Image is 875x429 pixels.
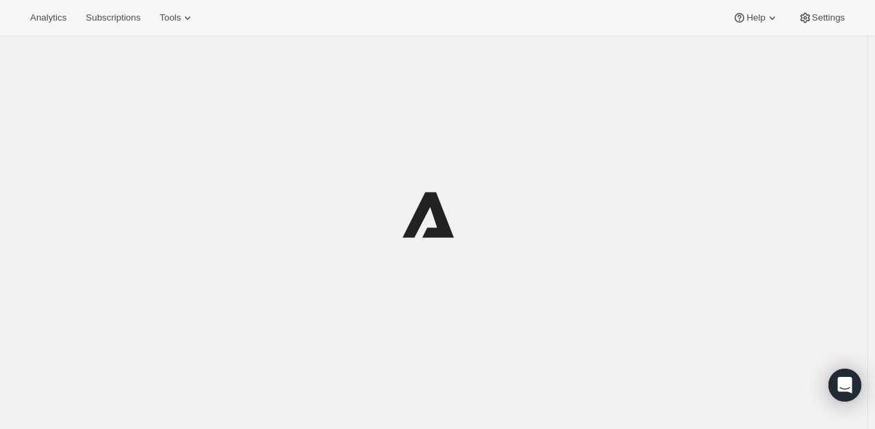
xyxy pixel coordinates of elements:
[30,12,66,23] span: Analytics
[160,12,181,23] span: Tools
[790,8,853,27] button: Settings
[812,12,845,23] span: Settings
[86,12,140,23] span: Subscriptions
[746,12,765,23] span: Help
[77,8,149,27] button: Subscriptions
[828,369,861,402] div: Open Intercom Messenger
[22,8,75,27] button: Analytics
[151,8,203,27] button: Tools
[724,8,787,27] button: Help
